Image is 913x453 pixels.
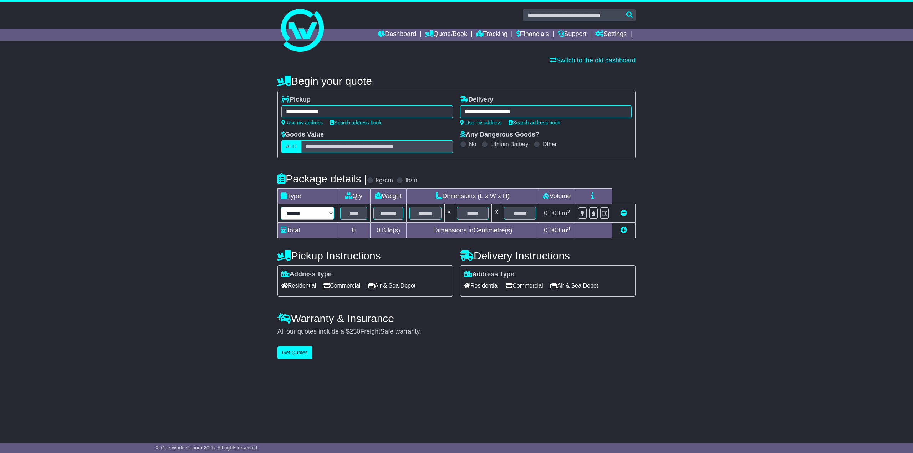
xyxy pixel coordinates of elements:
span: Air & Sea Depot [550,280,598,291]
label: Lithium Battery [490,141,529,148]
a: Use my address [460,120,501,125]
label: Pickup [281,96,311,104]
label: Any Dangerous Goods? [460,131,539,139]
a: Tracking [476,29,507,41]
h4: Begin your quote [277,75,636,87]
a: Search address book [509,120,560,125]
span: Air & Sea Depot [368,280,416,291]
td: x [444,204,454,223]
button: Get Quotes [277,346,312,359]
span: m [562,210,570,217]
div: All our quotes include a $ FreightSafe warranty. [277,328,636,336]
h4: Package details | [277,173,367,185]
h4: Pickup Instructions [277,250,453,262]
span: 250 [350,328,360,335]
span: Commercial [506,280,543,291]
label: Address Type [281,271,332,278]
td: Dimensions (L x W x H) [406,189,539,204]
label: Other [542,141,557,148]
label: Address Type [464,271,514,278]
span: © One World Courier 2025. All rights reserved. [156,445,259,451]
h4: Delivery Instructions [460,250,636,262]
a: Financials [516,29,549,41]
td: 0 [337,223,371,238]
a: Dashboard [378,29,416,41]
a: Search address book [330,120,381,125]
a: Quote/Book [425,29,467,41]
label: Goods Value [281,131,324,139]
sup: 3 [567,209,570,214]
span: 0.000 [544,210,560,217]
label: No [469,141,476,148]
td: x [492,204,501,223]
td: Total [278,223,337,238]
sup: 3 [567,226,570,231]
label: Delivery [460,96,493,104]
a: Support [558,29,587,41]
span: Residential [281,280,316,291]
h4: Warranty & Insurance [277,313,636,324]
label: kg/cm [376,177,393,185]
label: AUD [281,140,301,153]
td: Kilo(s) [371,223,407,238]
label: lb/in [406,177,417,185]
a: Use my address [281,120,323,125]
td: Dimensions in Centimetre(s) [406,223,539,238]
a: Add new item [621,227,627,234]
td: Weight [371,189,407,204]
span: Residential [464,280,499,291]
span: 0.000 [544,227,560,234]
span: 0 [377,227,380,234]
td: Type [278,189,337,204]
a: Remove this item [621,210,627,217]
span: m [562,227,570,234]
a: Switch to the old dashboard [550,57,636,64]
td: Qty [337,189,371,204]
a: Settings [595,29,627,41]
td: Volume [539,189,575,204]
span: Commercial [323,280,360,291]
